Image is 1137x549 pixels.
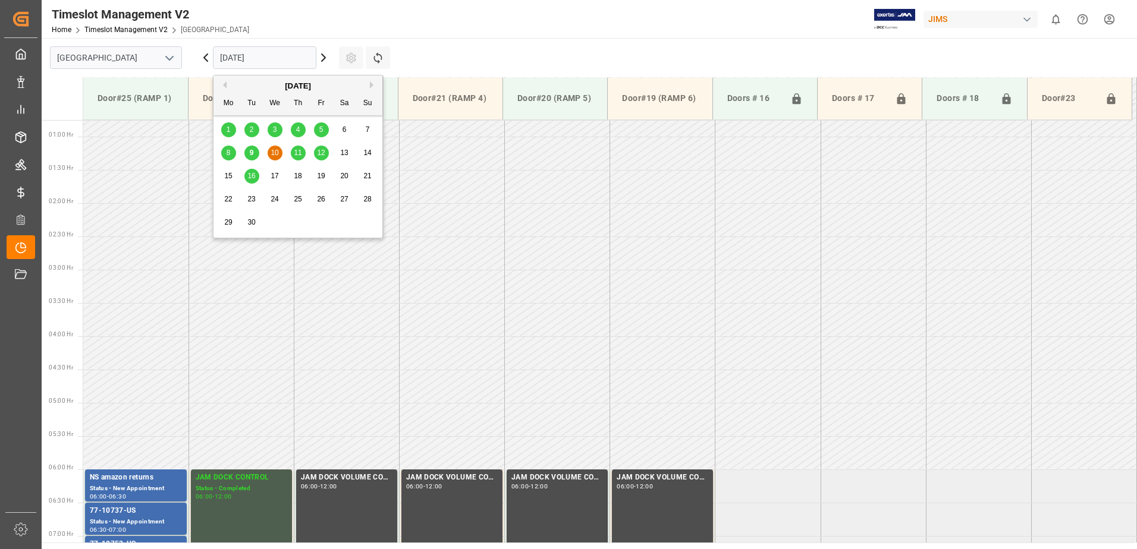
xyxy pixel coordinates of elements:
div: Status - New Appointment [90,517,182,527]
span: 07:00 Hr [49,531,73,537]
div: Choose Wednesday, September 10th, 2025 [268,146,282,160]
div: - [107,494,109,499]
span: 8 [227,149,231,157]
div: Choose Saturday, September 27th, 2025 [337,192,352,207]
div: Fr [314,96,329,111]
div: Choose Tuesday, September 23rd, 2025 [244,192,259,207]
span: 4 [296,125,300,134]
div: Choose Monday, September 8th, 2025 [221,146,236,160]
div: - [318,484,320,489]
div: Choose Friday, September 19th, 2025 [314,169,329,184]
div: Choose Wednesday, September 3rd, 2025 [268,122,282,137]
a: Timeslot Management V2 [84,26,168,34]
button: open menu [160,49,178,67]
span: 04:00 Hr [49,331,73,337]
span: 06:00 Hr [49,464,73,471]
span: 27 [340,195,348,203]
span: 22 [224,195,232,203]
span: 5 [319,125,323,134]
button: Help Center [1069,6,1096,33]
span: 04:30 Hr [49,364,73,371]
div: Choose Sunday, September 28th, 2025 [360,192,375,207]
button: Next Month [370,81,377,89]
div: Choose Monday, September 29th, 2025 [221,215,236,230]
span: 01:00 Hr [49,131,73,138]
span: 3 [273,125,277,134]
span: 12 [317,149,325,157]
div: Door#19 (RAMP 6) [617,87,702,109]
div: Choose Tuesday, September 16th, 2025 [244,169,259,184]
div: JAM DOCK VOLUME CONTROL [511,472,603,484]
span: 7 [366,125,370,134]
span: 25 [294,195,301,203]
input: Type to search/select [50,46,182,69]
div: Mo [221,96,236,111]
span: 05:00 Hr [49,397,73,404]
div: Doors # 16 [723,87,786,110]
div: 06:00 [617,484,634,489]
div: Choose Friday, September 5th, 2025 [314,122,329,137]
div: Choose Thursday, September 25th, 2025 [291,192,306,207]
div: [DATE] [213,80,382,92]
div: Doors # 17 [827,87,890,110]
div: Choose Friday, September 26th, 2025 [314,192,329,207]
span: 1 [227,125,231,134]
div: 06:00 [406,484,423,489]
div: 06:00 [196,494,213,499]
div: Choose Tuesday, September 9th, 2025 [244,146,259,160]
div: month 2025-09 [217,118,379,234]
div: Doors # 18 [932,87,995,110]
div: - [212,494,214,499]
div: 06:30 [109,494,126,499]
span: 18 [294,172,301,180]
span: 15 [224,172,232,180]
span: 26 [317,195,325,203]
div: Door#25 (RAMP 1) [93,87,178,109]
div: Choose Tuesday, September 30th, 2025 [244,215,259,230]
div: 12:00 [636,484,653,489]
div: Su [360,96,375,111]
div: JIMS [924,11,1038,28]
div: Door#24 (RAMP 2) [198,87,283,109]
div: Status - Completed [196,484,287,494]
div: Door#21 (RAMP 4) [408,87,493,109]
div: 12:00 [425,484,442,489]
span: 02:00 Hr [49,198,73,204]
span: 30 [247,218,255,226]
button: Previous Month [219,81,227,89]
img: Exertis%20JAM%20-%20Email%20Logo.jpg_1722504956.jpg [874,9,915,30]
div: Choose Saturday, September 20th, 2025 [337,169,352,184]
div: 12:00 [215,494,232,499]
span: 9 [250,149,254,157]
span: 2 [250,125,254,134]
div: JAM DOCK VOLUME CONTROL [617,472,708,484]
div: Timeslot Management V2 [52,5,249,23]
span: 28 [363,195,371,203]
button: show 0 new notifications [1042,6,1069,33]
span: 14 [363,149,371,157]
span: 10 [271,149,278,157]
div: 06:00 [90,494,107,499]
div: - [107,527,109,532]
div: - [529,484,530,489]
div: Status - New Appointment [90,484,182,494]
span: 05:30 Hr [49,431,73,437]
span: 16 [247,172,255,180]
span: 17 [271,172,278,180]
div: - [423,484,425,489]
div: Choose Sunday, September 21st, 2025 [360,169,375,184]
div: Choose Saturday, September 13th, 2025 [337,146,352,160]
div: Choose Thursday, September 11th, 2025 [291,146,306,160]
input: DD.MM.YYYY [213,46,316,69]
span: 24 [271,195,278,203]
div: Choose Thursday, September 4th, 2025 [291,122,306,137]
div: Choose Monday, September 15th, 2025 [221,169,236,184]
div: JAM DOCK VOLUME CONTROL [406,472,498,484]
span: 23 [247,195,255,203]
div: Door#23 [1037,87,1100,110]
span: 19 [317,172,325,180]
div: 06:00 [301,484,318,489]
a: Home [52,26,71,34]
div: Choose Wednesday, September 17th, 2025 [268,169,282,184]
span: 21 [363,172,371,180]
